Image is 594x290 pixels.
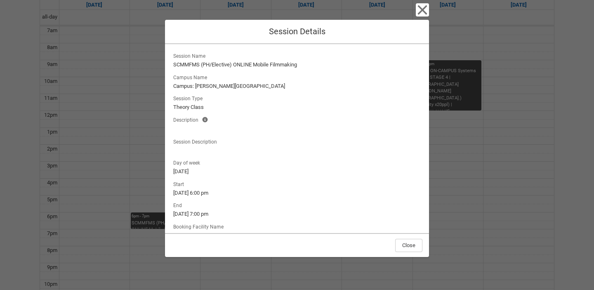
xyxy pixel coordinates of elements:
button: Close [395,239,422,252]
lightning-formatted-text: Campus: [PERSON_NAME][GEOGRAPHIC_DATA] [173,82,421,90]
button: Close [416,3,429,17]
span: Session Description [173,137,220,146]
lightning-formatted-text: SCMMFMS (PH/Elective) ONLINE Mobile Filmmaking [173,61,421,69]
lightning-formatted-text: [DATE] 6:00 pm [173,189,421,197]
span: Description [173,115,202,124]
span: End [173,200,185,209]
span: Session Name [173,51,209,60]
span: Day of week [173,158,203,167]
span: Booking Facility Name [173,222,227,231]
lightning-formatted-text: Theory Class [173,103,421,111]
span: Session Type [173,93,206,102]
lightning-formatted-text: Online [173,231,421,240]
span: Campus Name [173,72,210,81]
lightning-formatted-text: [DATE] [173,167,421,176]
span: Session Details [269,26,325,36]
lightning-formatted-text: [DATE] 7:00 pm [173,210,421,218]
span: Start [173,179,187,188]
